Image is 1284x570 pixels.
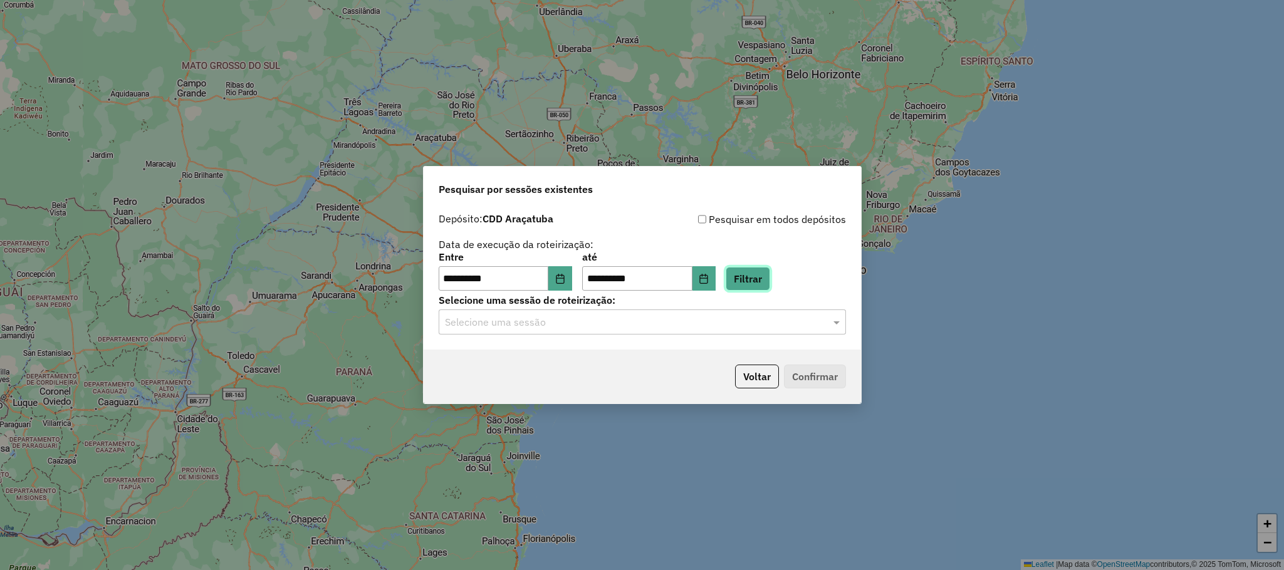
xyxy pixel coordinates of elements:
button: Filtrar [726,267,770,291]
label: Entre [439,249,572,264]
div: Pesquisar em todos depósitos [642,212,846,227]
span: Pesquisar por sessões existentes [439,182,593,197]
button: Voltar [735,365,779,388]
button: Choose Date [692,266,716,291]
label: Selecione uma sessão de roteirização: [439,293,846,308]
label: Data de execução da roteirização: [439,237,593,252]
strong: CDD Araçatuba [483,212,553,225]
button: Choose Date [548,266,572,291]
label: até [582,249,716,264]
label: Depósito: [439,211,553,226]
